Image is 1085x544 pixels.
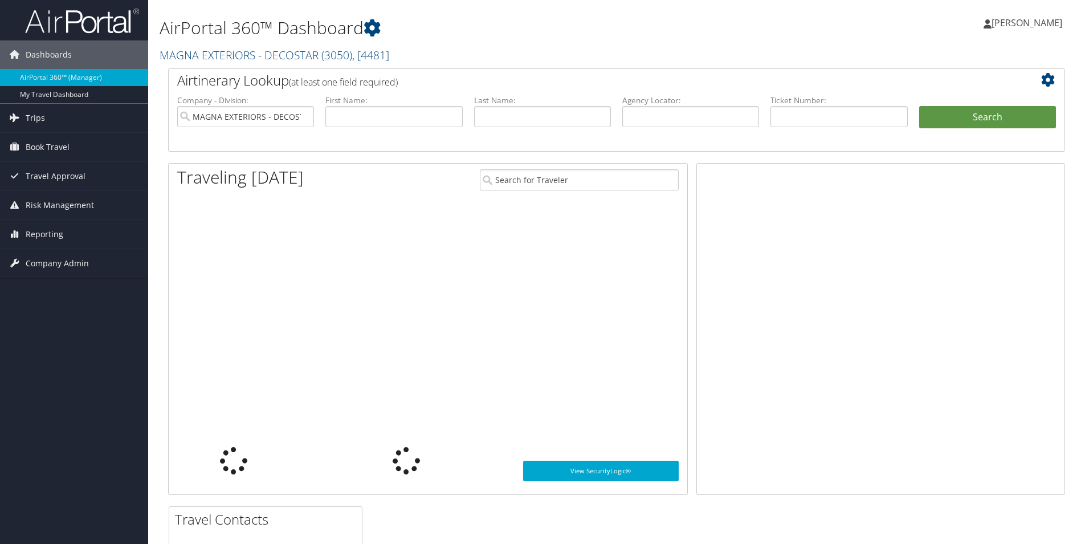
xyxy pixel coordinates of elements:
[26,40,72,69] span: Dashboards
[177,165,304,189] h1: Traveling [DATE]
[325,95,462,106] label: First Name:
[175,510,362,529] h2: Travel Contacts
[26,133,70,161] span: Book Travel
[177,95,314,106] label: Company - Division:
[474,95,611,106] label: Last Name:
[480,169,679,190] input: Search for Traveler
[984,6,1074,40] a: [PERSON_NAME]
[26,162,85,190] span: Travel Approval
[919,106,1056,129] button: Search
[321,47,352,63] span: ( 3050 )
[770,95,907,106] label: Ticket Number:
[25,7,139,34] img: airportal-logo.png
[26,104,45,132] span: Trips
[992,17,1062,29] span: [PERSON_NAME]
[289,76,398,88] span: (at least one field required)
[352,47,389,63] span: , [ 4481 ]
[177,71,981,90] h2: Airtinerary Lookup
[26,249,89,278] span: Company Admin
[622,95,759,106] label: Agency Locator:
[26,220,63,249] span: Reporting
[160,47,389,63] a: MAGNA EXTERIORS - DECOSTAR
[160,16,769,40] h1: AirPortal 360™ Dashboard
[523,461,679,481] a: View SecurityLogic®
[26,191,94,220] span: Risk Management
